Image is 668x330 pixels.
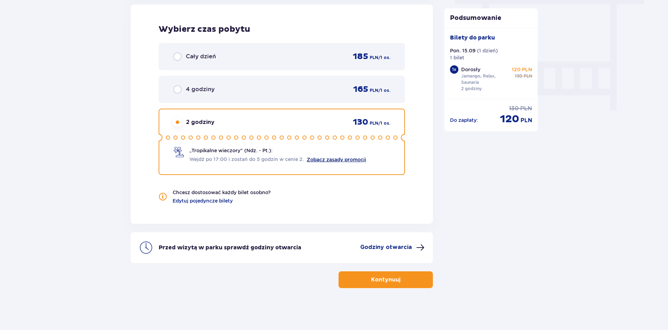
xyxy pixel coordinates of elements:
p: 2 godziny [461,86,482,92]
a: Zobacz zasady promocji [307,157,366,162]
p: 130 [353,117,368,127]
p: „Tropikalne wieczory" (Ndz. - Pt.): [189,147,273,154]
p: 130 [515,73,522,79]
p: PLN [524,73,532,79]
p: PLN [370,120,378,126]
p: 165 [353,84,368,95]
p: Bilety do parku [450,34,495,42]
p: 1 bilet [450,54,464,61]
p: Jamango, Relax, Saunaria [461,73,509,86]
p: 120 PLN [512,66,532,73]
img: clock icon [139,241,153,255]
p: Podsumowanie [444,14,538,22]
p: ( 1 dzień ) [477,47,498,54]
p: PLN [370,54,378,61]
a: Edytuj pojedyncze bilety [173,197,233,204]
p: 185 [353,51,368,62]
button: Kontynuuj [339,271,433,288]
p: PLN [521,117,532,124]
p: / 1 os. [378,54,390,61]
p: Wybierz czas pobytu [159,24,405,35]
p: Kontynuuj [371,276,400,284]
p: 120 [500,112,519,126]
span: Wejdź po 17:00 i zostań do 5 godzin w cenie 2. [189,156,304,163]
p: Do zapłaty : [450,117,478,124]
p: 2 godziny [186,118,215,126]
p: 130 [509,105,519,112]
p: Godziny otwarcia [360,243,412,251]
button: Godziny otwarcia [360,243,424,252]
p: Chcesz dostosować każdy bilet osobno? [173,189,271,196]
p: Dorosły [461,66,480,73]
p: Cały dzień [186,53,216,60]
p: PLN [370,87,378,94]
p: Przed wizytą w parku sprawdź godziny otwarcia [159,244,301,251]
p: 4 godziny [186,86,215,93]
div: 1 x [450,65,458,74]
p: / 1 os. [378,87,390,94]
p: Pon. 15.09 [450,47,475,54]
p: / 1 os. [378,120,390,126]
p: PLN [520,105,532,112]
